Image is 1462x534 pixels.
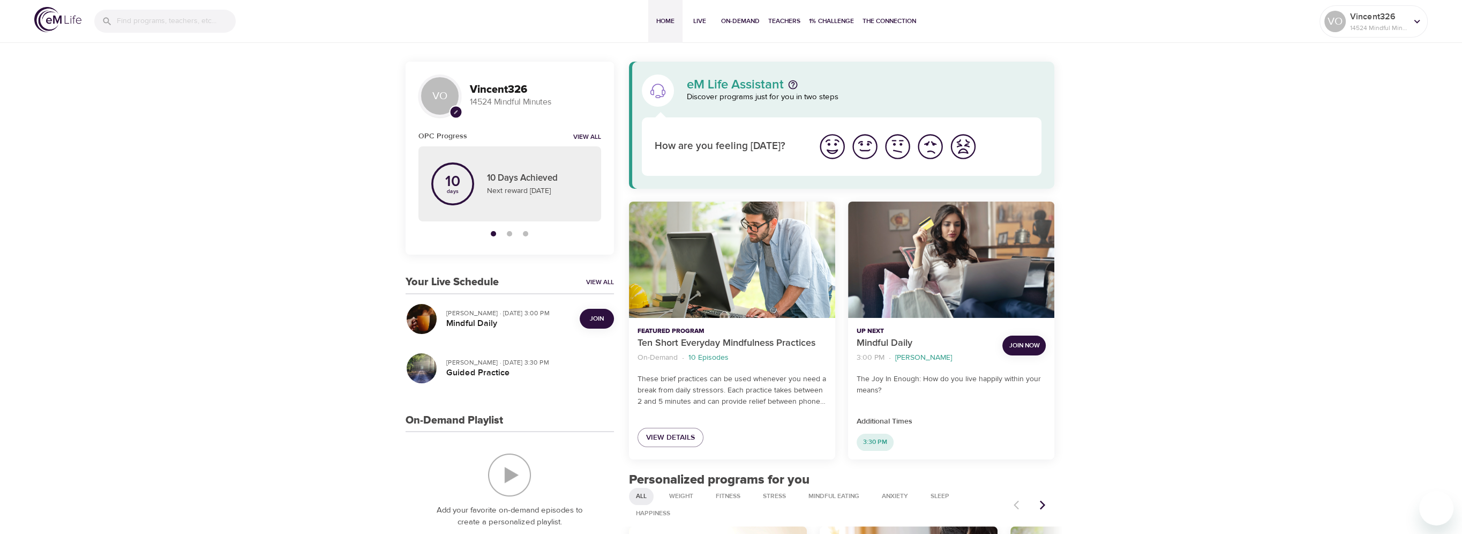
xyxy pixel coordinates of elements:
p: Vincent326 [1350,10,1407,23]
img: good [850,132,880,161]
p: These brief practices can be used whenever you need a break from daily stressors. Each practice t... [638,374,827,407]
span: Weight [663,492,700,501]
p: Next reward [DATE] [487,186,588,197]
a: View All [586,278,614,287]
span: Home [653,16,678,27]
span: Sleep [924,492,956,501]
img: worst [948,132,978,161]
button: Next items [1031,493,1054,517]
span: Teachers [768,16,800,27]
span: Join [590,313,604,324]
p: 14524 Mindful Minutes [470,96,601,108]
nav: breadcrumb [857,351,994,365]
span: 3:30 PM [857,437,894,447]
p: [PERSON_NAME] · [DATE] 3:30 PM [446,358,605,367]
p: How are you feeling [DATE]? [655,139,803,154]
h3: On-Demand Playlist [406,414,503,427]
p: Add your favorite on-demand episodes to create a personalized playlist. [427,505,593,529]
button: Join Now [1002,336,1046,355]
div: Sleep [924,488,956,505]
span: The Connection [863,16,916,27]
p: 10 Episodes [688,352,729,364]
h6: OPC Progress [418,130,467,142]
h5: Guided Practice [446,367,605,379]
div: Mindful Eating [801,488,866,505]
p: 3:00 PM [857,352,884,364]
p: Ten Short Everyday Mindfulness Practices [638,336,827,351]
p: 14524 Mindful Minutes [1350,23,1407,33]
p: 10 Days Achieved [487,172,588,186]
img: eM Life Assistant [649,82,666,99]
button: Join [580,309,614,329]
div: Anxiety [875,488,915,505]
div: 3:30 PM [857,434,894,451]
button: I'm feeling great [816,130,849,163]
span: Fitness [709,492,747,501]
div: Happiness [629,505,677,522]
span: Mindful Eating [802,492,866,501]
button: I'm feeling ok [881,130,914,163]
span: On-Demand [721,16,760,27]
h5: Mindful Daily [446,318,571,329]
div: Stress [756,488,793,505]
span: View Details [646,431,695,444]
p: The Joy In Enough: How do you live happily within your means? [857,374,1046,396]
iframe: Button to launch messaging window [1419,491,1453,525]
p: 10 [445,174,460,189]
p: [PERSON_NAME] [895,352,952,364]
span: Join Now [1009,340,1039,351]
p: days [445,189,460,194]
div: VO [418,75,461,117]
p: Up Next [857,327,994,336]
h2: Personalized programs for you [629,472,1055,488]
nav: breadcrumb [638,351,827,365]
h3: Your Live Schedule [406,276,499,288]
div: All [629,488,654,505]
span: Anxiety [875,492,914,501]
div: Weight [662,488,700,505]
span: Happiness [629,509,677,518]
li: · [889,351,891,365]
h3: Vincent326 [470,84,601,96]
li: · [682,351,684,365]
p: Featured Program [638,327,827,336]
input: Find programs, teachers, etc... [117,10,236,33]
span: Stress [756,492,792,501]
p: eM Life Assistant [687,78,784,91]
p: Additional Times [857,416,1046,427]
img: logo [34,7,81,32]
button: Mindful Daily [848,202,1054,318]
p: Discover programs just for you in two steps [687,91,1042,103]
span: All [629,492,653,501]
p: On-Demand [638,352,678,364]
div: Fitness [709,488,747,505]
button: I'm feeling bad [914,130,947,163]
button: Ten Short Everyday Mindfulness Practices [629,202,835,318]
div: VO [1324,11,1346,32]
img: On-Demand Playlist [488,454,531,496]
span: 1% Challenge [809,16,854,27]
p: Mindful Daily [857,336,994,351]
button: I'm feeling good [849,130,881,163]
a: View all notifications [573,133,601,142]
button: I'm feeling worst [947,130,979,163]
p: [PERSON_NAME] · [DATE] 3:00 PM [446,308,571,318]
a: View Details [638,428,703,448]
span: Live [687,16,713,27]
img: bad [916,132,945,161]
img: great [818,132,847,161]
img: ok [883,132,912,161]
